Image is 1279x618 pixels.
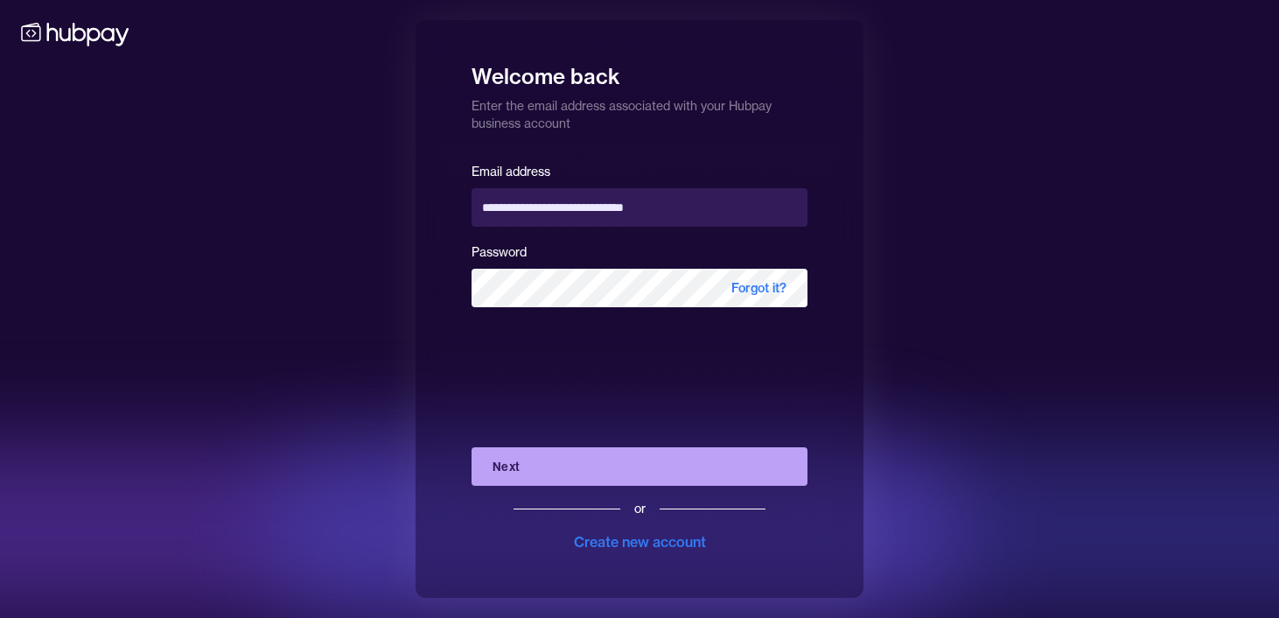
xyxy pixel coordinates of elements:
p: Enter the email address associated with your Hubpay business account [472,90,807,132]
div: or [634,500,646,517]
div: Create new account [574,531,706,552]
label: Email address [472,164,550,179]
span: Forgot it? [710,269,807,307]
label: Password [472,244,527,260]
h1: Welcome back [472,52,807,90]
button: Next [472,447,807,486]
